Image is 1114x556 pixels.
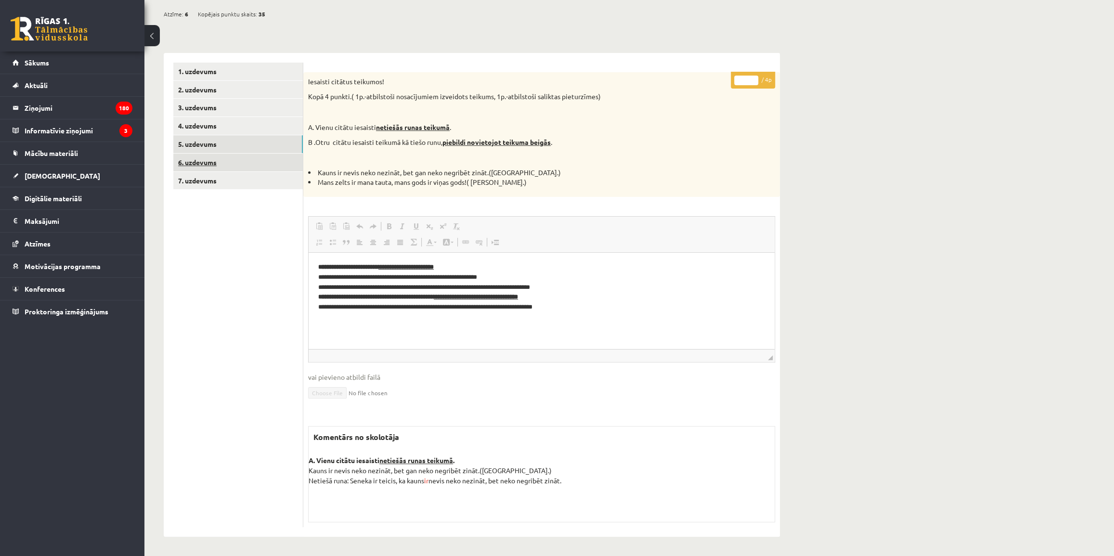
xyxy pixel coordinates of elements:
[198,7,257,21] span: Kopējais punktu skaits:
[353,236,366,248] a: По левому краю
[396,220,409,233] a: Курсив (Ctrl+I)
[173,81,303,99] a: 2. uzdevums
[450,220,463,233] a: Убрать форматирование
[119,124,132,137] i: 3
[436,220,450,233] a: Надстрочный индекс
[353,220,366,233] a: Отменить (Ctrl+Z)
[173,154,303,171] a: 6. uzdevums
[308,372,775,382] span: vai pievieno atbildi failā
[440,236,456,248] a: Цвет фона
[13,165,132,187] a: [DEMOGRAPHIC_DATA]
[13,97,132,119] a: Ziņojumi180
[25,171,100,180] span: [DEMOGRAPHIC_DATA]
[11,17,88,41] a: Rīgas 1. Tālmācības vidusskola
[13,52,132,74] a: Sākums
[731,72,775,89] p: / 4p
[407,236,420,248] a: Математика
[379,456,453,465] u: netiešās runas teikumā
[339,236,353,248] a: Цитата
[366,236,380,248] a: По центру
[459,236,472,248] a: Вставить/Редактировать ссылку (Ctrl+K)
[409,220,423,233] a: Подчеркнутый (Ctrl+U)
[25,284,65,293] span: Konferences
[173,117,303,135] a: 4. uzdevums
[173,135,303,153] a: 5. uzdevums
[25,81,48,90] span: Aktuāli
[308,168,727,178] li: Kauns ir nevis neko nezināt, bet gan neko negribēt zināt.([GEOGRAPHIC_DATA].)
[326,236,339,248] a: Вставить / удалить маркированный список
[308,138,727,147] p: B .Otru citātu iesaisti teikumā kā tiešo runu, .
[173,63,303,80] a: 1. uzdevums
[326,220,339,233] a: Вставить только текст (Ctrl+Shift+V)
[13,255,132,277] a: Motivācijas programma
[424,476,428,485] span: ir
[25,210,132,232] legend: Maksājumi
[423,220,436,233] a: Подстрочный индекс
[309,253,775,349] iframe: Визуальный текстовый редактор, wiswyg-editor-user-answer-47363820060080
[25,262,101,271] span: Motivācijas programma
[164,7,183,21] span: Atzīme:
[185,7,188,21] span: 6
[116,102,132,115] i: 180
[13,233,132,255] a: Atzīmes
[13,142,132,164] a: Mācību materiāli
[13,119,132,142] a: Informatīvie ziņojumi3
[25,97,132,119] legend: Ziņojumi
[309,455,775,496] p: Kauns ir nevis neko nezināt, bet gan neko negribēt zināt.([GEOGRAPHIC_DATA].) Netiešā runa: Senek...
[442,138,551,146] strong: piebildi novietojot teikuma beigās
[312,220,326,233] a: Вставить (Ctrl+V)
[423,236,440,248] a: Цвет текста
[488,236,502,248] a: Вставить разрыв страницы для печати
[472,236,486,248] a: Убрать ссылку
[312,236,326,248] a: Вставить / удалить нумерованный список
[25,307,108,316] span: Proktoringa izmēģinājums
[25,239,51,248] span: Atzīmes
[308,123,727,132] p: A. Vienu citātu iesaisti .
[308,92,727,102] p: Kopā 4 punkti.( 1p.-atbilstoši nosacījumiem izveidots teikums, 1p.-atbilstoši saliktas pieturzīmes)
[25,194,82,203] span: Digitālie materiāli
[13,187,132,209] a: Digitālie materiāli
[308,178,727,187] li: Mans zelts ir mana tauta, mans gods ir viņas gods!( [PERSON_NAME].)
[366,220,380,233] a: Повторить (Ctrl+Y)
[13,74,132,96] a: Aktuāli
[259,7,265,21] span: 35
[25,149,78,157] span: Mācību materiāli
[339,220,353,233] a: Вставить из Word
[13,210,132,232] a: Maksājumi
[380,236,393,248] a: По правому краю
[173,172,303,190] a: 7. uzdevums
[382,220,396,233] a: Полужирный (Ctrl+B)
[13,300,132,323] a: Proktoringa izmēģinājums
[393,236,407,248] a: По ширине
[25,58,49,67] span: Sākums
[376,123,450,131] u: netiešās runas teikumā
[309,456,454,465] strong: A. Vienu citātu iesaisti .
[173,99,303,116] a: 3. uzdevums
[768,355,773,360] span: Перетащите для изменения размера
[25,119,132,142] legend: Informatīvie ziņojumi
[308,77,727,87] p: Iesaisti citātus teikumos!
[309,427,404,448] label: Komentārs no skolotāja
[13,278,132,300] a: Konferences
